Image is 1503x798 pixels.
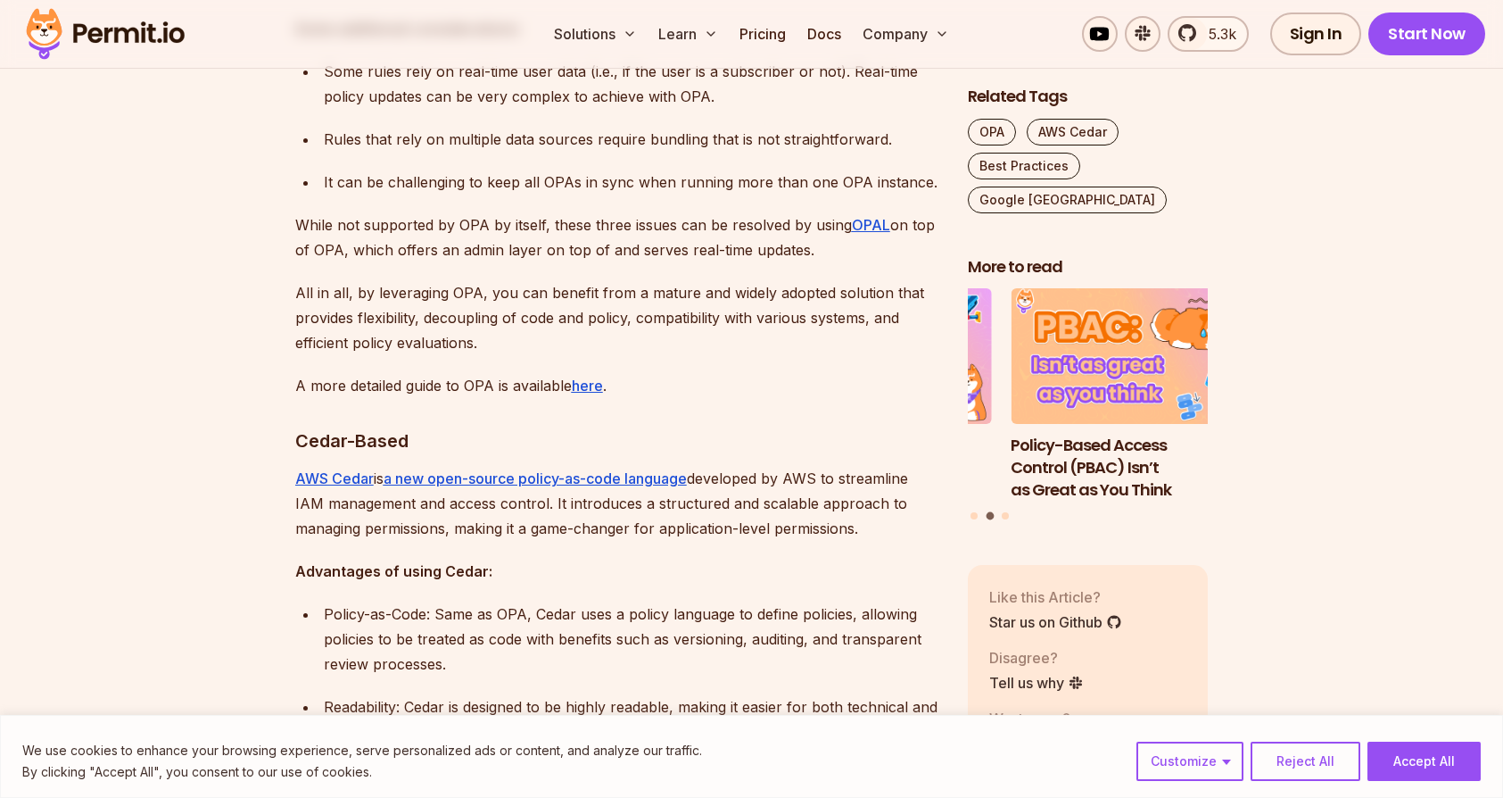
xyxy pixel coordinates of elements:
[968,256,1209,278] h2: More to read
[968,119,1016,145] a: OPA
[324,127,939,152] p: Rules that rely on multiple data sources require bundling that is not straightforward.
[324,694,939,744] p: Readability: Cedar is designed to be highly readable, making it easier for both technical and non...
[1011,289,1251,502] li: 2 of 3
[22,761,702,783] p: By clicking "Accept All", you consent to our use of cookies.
[968,86,1209,108] h2: Related Tags
[989,647,1084,669] p: Disagree?
[1002,512,1009,520] button: Go to slide 3
[22,740,702,761] p: We use cookies to enhance your browsing experience, serve personalized ads or content, and analyz...
[295,427,939,455] h3: Cedar-Based
[989,672,1084,694] a: Tell us why
[295,280,939,355] p: All in all, by leveraging OPA, you can benefit from a mature and widely adopted solution that pro...
[970,512,978,520] button: Go to slide 1
[1011,289,1251,502] a: Policy-Based Access Control (PBAC) Isn’t as Great as You ThinkPolicy-Based Access Control (PBAC) ...
[852,216,890,234] a: OPAL
[968,289,1209,523] div: Posts
[1011,435,1251,501] h3: Policy-Based Access Control (PBAC) Isn’t as Great as You Think
[989,586,1122,608] p: Like this Article?
[295,470,374,487] a: AWS Cedar
[572,377,603,395] a: here
[989,708,1128,729] p: Want more?
[324,602,939,677] p: Policy-as-Code: Same as OPA, Cedar uses a policy language to define policies, allowing policies t...
[18,4,193,64] img: Permit logo
[1251,742,1360,781] button: Reject All
[295,212,939,262] p: While not supported by OPA by itself, these three issues can be resolved by using on top of OPA, ...
[1168,16,1249,52] a: 5.3k
[651,16,725,52] button: Learn
[986,512,994,520] button: Go to slide 2
[384,470,687,487] a: a new open-source policy-as-code language
[968,153,1080,179] a: Best Practices
[800,16,848,52] a: Docs
[968,187,1167,213] a: Google [GEOGRAPHIC_DATA]
[295,562,492,580] strong: Advantages of using Cedar:
[1198,23,1236,45] span: 5.3k
[1136,742,1243,781] button: Customize
[295,373,939,398] p: A more detailed guide to OPA is available .
[1367,742,1481,781] button: Accept All
[732,16,793,52] a: Pricing
[1368,12,1485,55] a: Start Now
[1011,289,1251,425] img: Policy-Based Access Control (PBAC) Isn’t as Great as You Think
[989,611,1122,633] a: Star us on Github
[324,59,939,109] p: Some rules rely on real-time user data (i.e., if the user is a subscriber or not). Real-time poli...
[1270,12,1362,55] a: Sign In
[324,170,939,195] p: It can be challenging to keep all OPAs in sync when running more than one OPA instance.
[547,16,644,52] button: Solutions
[1027,119,1119,145] a: AWS Cedar
[295,466,939,541] p: is developed by AWS to streamline IAM management and access control. It introduces a structured a...
[855,16,956,52] button: Company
